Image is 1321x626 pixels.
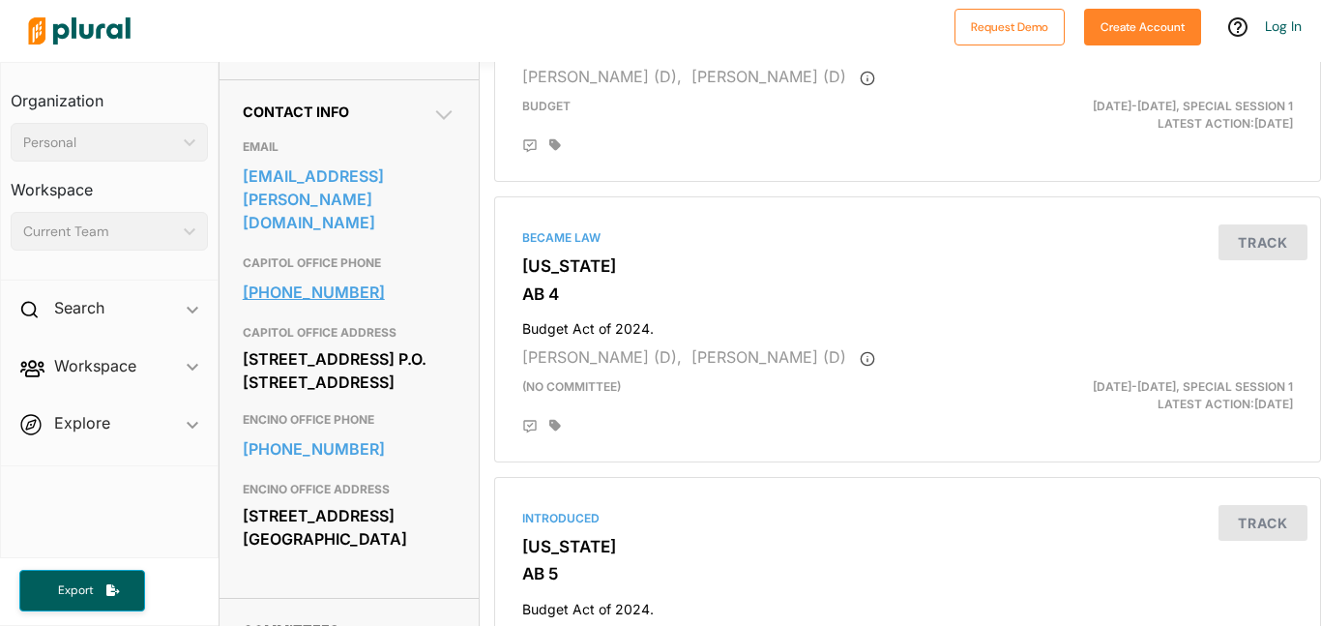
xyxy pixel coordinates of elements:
[23,222,176,242] div: Current Team
[522,229,1293,247] div: Became Law
[1218,224,1307,260] button: Track
[954,15,1065,36] a: Request Demo
[1041,378,1307,413] div: Latest Action: [DATE]
[19,570,145,611] button: Export
[522,138,538,154] div: Add Position Statement
[243,278,455,307] a: [PHONE_NUMBER]
[243,135,455,159] h3: EMAIL
[522,419,538,434] div: Add Position Statement
[44,582,106,599] span: Export
[243,501,455,553] div: [STREET_ADDRESS] [GEOGRAPHIC_DATA]
[1265,17,1302,35] a: Log In
[243,344,455,397] div: [STREET_ADDRESS] P.O. [STREET_ADDRESS]
[11,162,208,204] h3: Workspace
[243,104,349,120] span: Contact Info
[1041,98,1307,133] div: Latest Action: [DATE]
[522,67,682,86] span: [PERSON_NAME] (D),
[23,133,176,153] div: Personal
[243,478,455,501] h3: ENCINO OFFICE ADDRESS
[243,252,455,275] h3: CAPITOL OFFICE PHONE
[522,99,571,113] span: Budget
[522,564,1293,583] h3: AB 5
[691,347,846,367] span: [PERSON_NAME] (D)
[522,347,682,367] span: [PERSON_NAME] (D),
[522,592,1293,618] h4: Budget Act of 2024.
[243,408,455,432] h3: ENCINO OFFICE PHONE
[522,510,1293,527] div: Introduced
[522,256,1293,276] h3: [US_STATE]
[549,419,561,432] div: Add tags
[243,434,455,463] a: [PHONE_NUMBER]
[54,297,104,318] h2: Search
[954,9,1065,45] button: Request Demo
[691,67,846,86] span: [PERSON_NAME] (D)
[549,138,561,152] div: Add tags
[1084,15,1201,36] a: Create Account
[1084,9,1201,45] button: Create Account
[522,312,1293,338] h4: Budget Act of 2024.
[522,537,1293,556] h3: [US_STATE]
[1218,505,1307,541] button: Track
[243,162,455,237] a: [EMAIL_ADDRESS][PERSON_NAME][DOMAIN_NAME]
[11,73,208,115] h3: Organization
[1093,379,1293,394] span: [DATE]-[DATE], Special Session 1
[508,378,1041,413] div: (no committee)
[522,284,1293,304] h3: AB 4
[1093,99,1293,113] span: [DATE]-[DATE], Special Session 1
[243,321,455,344] h3: CAPITOL OFFICE ADDRESS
